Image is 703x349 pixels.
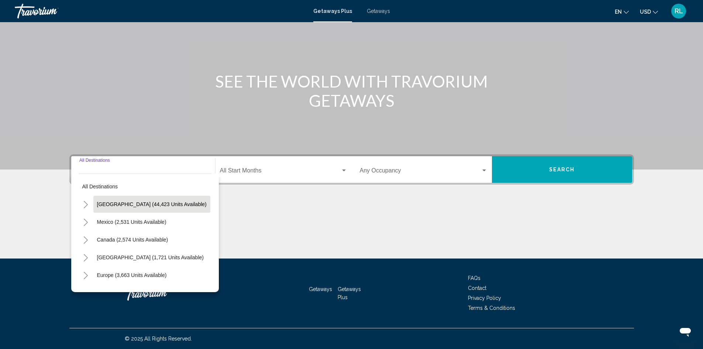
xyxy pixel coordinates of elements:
[93,284,203,301] button: [GEOGRAPHIC_DATA] (213 units available)
[97,237,168,243] span: Canada (2,574 units available)
[97,201,207,207] span: [GEOGRAPHIC_DATA] (44,423 units available)
[313,8,352,14] a: Getaways Plus
[549,167,575,173] span: Search
[468,295,501,301] a: Privacy Policy
[79,268,93,283] button: Toggle Europe (3,663 units available)
[79,232,93,247] button: Toggle Canada (2,574 units available)
[15,4,306,18] a: Travorium
[93,267,170,284] button: Europe (3,663 units available)
[640,6,658,17] button: Change currency
[492,156,632,183] button: Search
[97,219,166,225] span: Mexico (2,531 units available)
[615,6,629,17] button: Change language
[213,72,490,110] h1: SEE THE WORLD WITH TRAVORIUM GETAWAYS
[93,231,172,248] button: Canada (2,574 units available)
[79,197,93,212] button: Toggle United States (44,423 units available)
[125,336,192,342] span: © 2025 All Rights Reserved.
[82,184,118,189] span: All destinations
[93,249,207,266] button: [GEOGRAPHIC_DATA] (1,721 units available)
[93,196,210,213] button: [GEOGRAPHIC_DATA] (44,423 units available)
[675,7,683,15] span: RL
[673,319,697,343] iframe: Button to launch messaging window
[640,9,651,15] span: USD
[468,285,486,291] a: Contact
[615,9,622,15] span: en
[79,285,93,300] button: Toggle Australia (213 units available)
[97,254,204,260] span: [GEOGRAPHIC_DATA] (1,721 units available)
[125,282,199,304] a: Travorium
[468,305,515,311] a: Terms & Conditions
[71,156,632,183] div: Search widget
[93,213,170,230] button: Mexico (2,531 units available)
[669,3,688,19] button: User Menu
[79,250,93,265] button: Toggle Caribbean & Atlantic Islands (1,721 units available)
[338,286,361,300] a: Getaways Plus
[367,8,390,14] a: Getaways
[79,178,211,195] button: All destinations
[97,272,167,278] span: Europe (3,663 units available)
[309,286,332,292] a: Getaways
[468,275,480,281] a: FAQs
[79,215,93,229] button: Toggle Mexico (2,531 units available)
